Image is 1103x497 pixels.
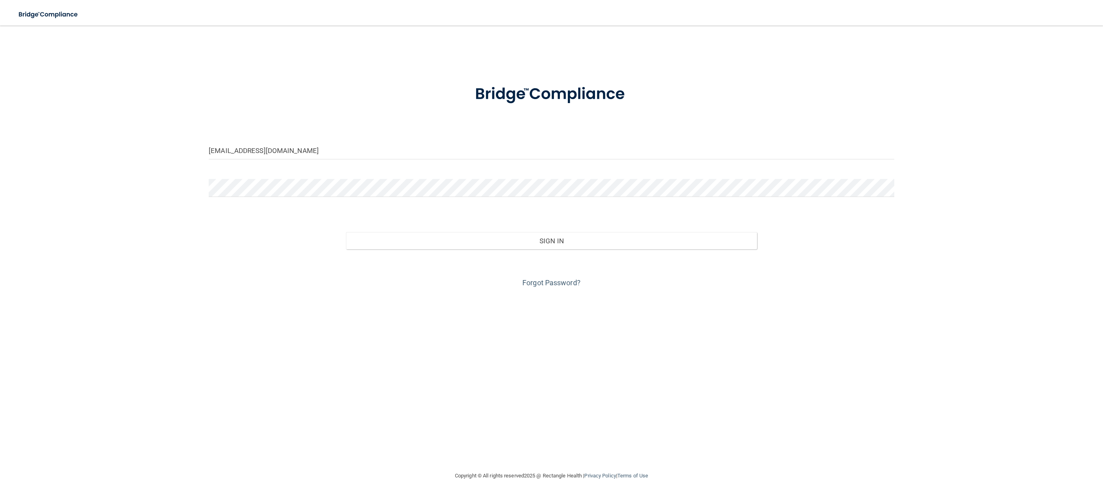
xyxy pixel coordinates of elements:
[617,473,648,479] a: Terms of Use
[584,473,616,479] a: Privacy Policy
[522,278,581,287] a: Forgot Password?
[12,6,85,23] img: bridge_compliance_login_screen.278c3ca4.svg
[346,232,757,250] button: Sign In
[209,141,894,159] input: Email
[406,463,697,489] div: Copyright © All rights reserved 2025 @ Rectangle Health | |
[459,74,644,115] img: bridge_compliance_login_screen.278c3ca4.svg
